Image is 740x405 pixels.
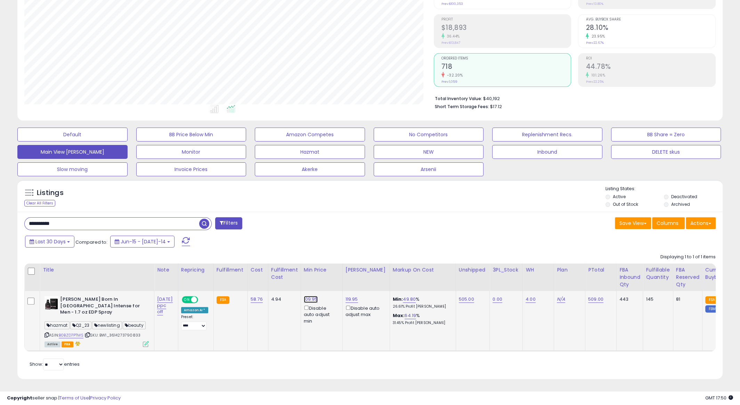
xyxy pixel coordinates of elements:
[70,321,91,329] span: Q2_23
[526,296,536,303] a: 4.00
[441,57,571,60] span: Ordered Items
[59,332,83,338] a: B0BZD7PTMS
[554,264,585,291] th: CSV column name: cust_attr_5_Plan
[304,304,337,324] div: Disable auto adjust min
[393,313,450,325] div: %
[136,128,246,141] button: BB Price Below Min
[611,128,721,141] button: BB Share = Zero
[646,296,667,302] div: 145
[585,264,616,291] th: CSV column name: cust_attr_1_PTotal
[62,341,73,347] span: FBA
[441,80,457,84] small: Prev: 1,059
[705,395,733,401] span: 2025-08-14 17:50 GMT
[374,162,484,176] button: Arsenii
[435,96,482,102] b: Total Inventory Value:
[403,296,416,303] a: 49.80
[557,266,582,274] div: Plan
[217,296,229,304] small: FBA
[611,145,721,159] button: DELETE skus
[44,341,60,347] span: All listings currently available for purchase on Amazon
[92,321,122,329] span: newlisting
[271,296,295,302] div: 4.94
[123,321,146,329] span: beauty
[73,341,81,346] i: hazardous material
[652,217,685,229] button: Columns
[251,296,263,303] a: 58.76
[271,266,298,281] div: Fulfillment Cost
[490,103,502,110] span: $17.12
[393,321,450,325] p: 31.45% Profit [PERSON_NAME]
[441,24,571,33] h2: $18,893
[435,104,489,110] b: Short Term Storage Fees:
[44,321,70,329] span: hazmat
[441,2,463,6] small: Prev: $100,353
[157,296,173,315] a: [DATE] ppc off
[304,266,340,274] div: Min Price
[613,201,638,207] label: Out of Stock
[586,63,715,72] h2: 44.78%
[215,217,242,229] button: Filters
[7,395,32,401] strong: Copyright
[60,296,145,317] b: [PERSON_NAME] Born In [GEOGRAPHIC_DATA] Intense for Men - 1.7 oz EDP Spray
[613,194,626,200] label: Active
[35,238,66,245] span: Last 30 Days
[441,63,571,72] h2: 718
[136,162,246,176] button: Invoice Prices
[588,296,603,303] a: 509.00
[374,128,484,141] button: No Competitors
[7,395,121,402] div: seller snap | |
[676,266,699,288] div: FBA Reserved Qty
[586,80,603,84] small: Prev: 22.25%
[181,315,208,330] div: Preset:
[390,264,456,291] th: The percentage added to the cost of goods (COGS) that forms the calculator for Min & Max prices.
[44,296,58,310] img: 41Z7yn+qqQL._SL40_.jpg
[17,128,128,141] button: Default
[393,266,453,274] div: Markup on Cost
[589,73,605,78] small: 101.26%
[255,128,365,141] button: Amazon Competes
[30,361,80,367] span: Show: entries
[43,266,151,274] div: Title
[197,297,208,303] span: OFF
[586,57,715,60] span: ROI
[182,297,191,303] span: ON
[84,332,140,338] span: | SKU: BW1_3614273790833
[615,217,651,229] button: Save View
[619,296,638,302] div: 443
[110,236,174,248] button: Jun-15 - [DATE]-14
[393,296,450,309] div: %
[441,18,571,22] span: Profit
[445,73,463,78] small: -32.20%
[304,296,318,303] a: 109.95
[345,266,387,274] div: [PERSON_NAME]
[121,238,166,245] span: Jun-15 - [DATE]-14
[586,18,715,22] span: Avg. Buybox Share
[619,266,640,288] div: FBA inbound Qty
[393,312,405,319] b: Max:
[492,145,602,159] button: Inbound
[526,266,551,274] div: WH
[522,264,554,291] th: CSV column name: cust_attr_2_WH
[345,304,384,318] div: Disable auto adjust max
[441,41,460,45] small: Prev: $13,847
[657,220,678,227] span: Columns
[24,200,55,206] div: Clear All Filters
[705,305,719,313] small: FBM
[17,145,128,159] button: Main View [PERSON_NAME]
[493,296,502,303] a: 0.00
[435,94,710,102] li: $40,192
[157,266,175,274] div: Note
[59,395,89,401] a: Terms of Use
[557,296,565,303] a: N/A
[75,239,107,245] span: Compared to:
[660,254,716,260] div: Displaying 1 to 1 of 1 items
[676,296,697,302] div: 81
[17,162,128,176] button: Slow moving
[445,34,460,39] small: 36.44%
[646,266,670,281] div: Fulfillable Quantity
[44,296,149,346] div: ASIN:
[671,194,697,200] label: Deactivated
[605,186,723,192] p: Listing States:
[588,266,613,274] div: PTotal
[671,201,690,207] label: Archived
